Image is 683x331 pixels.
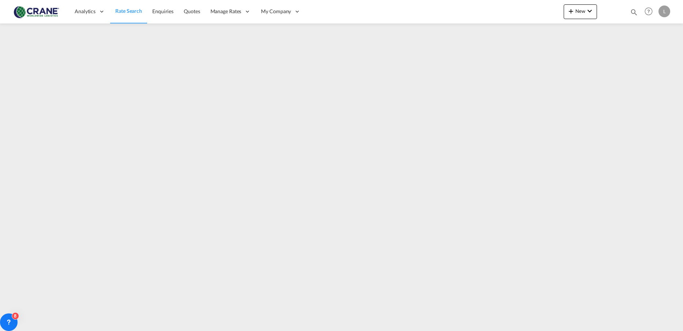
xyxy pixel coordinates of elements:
[642,5,658,18] div: Help
[630,8,638,19] div: icon-magnify
[115,8,142,14] span: Rate Search
[658,5,670,17] div: L
[210,8,242,15] span: Manage Rates
[75,8,96,15] span: Analytics
[11,3,60,20] img: 374de710c13411efa3da03fd754f1635.jpg
[567,8,594,14] span: New
[567,7,575,15] md-icon: icon-plus 400-fg
[585,7,594,15] md-icon: icon-chevron-down
[261,8,291,15] span: My Company
[642,5,655,18] span: Help
[152,8,173,14] span: Enquiries
[564,4,597,19] button: icon-plus 400-fgNewicon-chevron-down
[630,8,638,16] md-icon: icon-magnify
[184,8,200,14] span: Quotes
